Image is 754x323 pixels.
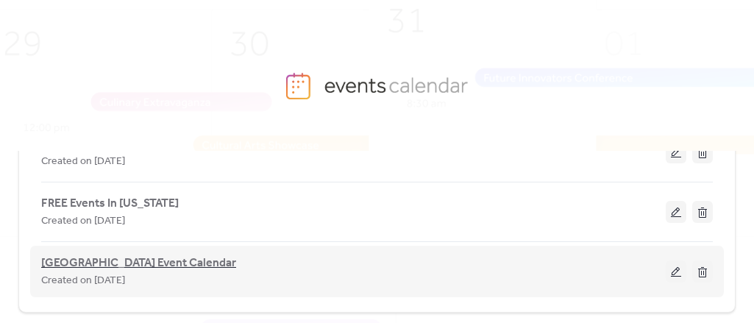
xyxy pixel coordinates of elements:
span: Created on [DATE] [41,272,125,290]
a: [GEOGRAPHIC_DATA] Event Calendar [41,259,236,268]
span: Created on [DATE] [41,213,125,230]
span: FREE Events In [US_STATE] [41,195,179,213]
span: [GEOGRAPHIC_DATA] Event Calendar [41,255,236,272]
span: Created on [DATE] [41,153,125,171]
a: FREE Events In [US_STATE] [41,199,179,207]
